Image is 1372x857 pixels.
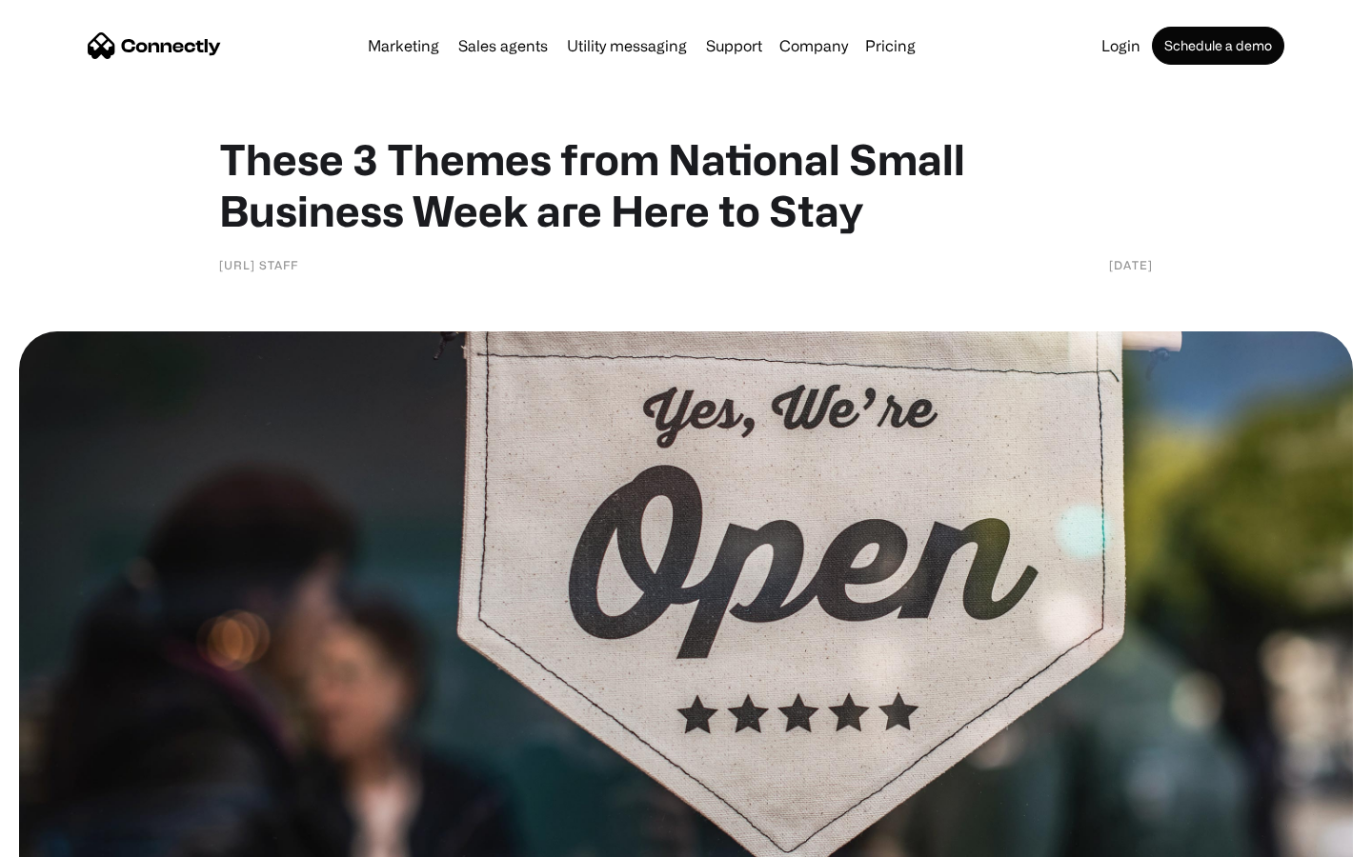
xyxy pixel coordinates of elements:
[19,824,114,850] aside: Language selected: English
[451,38,555,53] a: Sales agents
[38,824,114,850] ul: Language list
[774,32,854,59] div: Company
[698,38,770,53] a: Support
[1094,38,1148,53] a: Login
[360,38,447,53] a: Marketing
[219,255,298,274] div: [URL] Staff
[857,38,923,53] a: Pricing
[779,32,848,59] div: Company
[1152,27,1284,65] a: Schedule a demo
[219,133,1153,236] h1: These 3 Themes from National Small Business Week are Here to Stay
[559,38,695,53] a: Utility messaging
[1109,255,1153,274] div: [DATE]
[88,31,221,60] a: home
